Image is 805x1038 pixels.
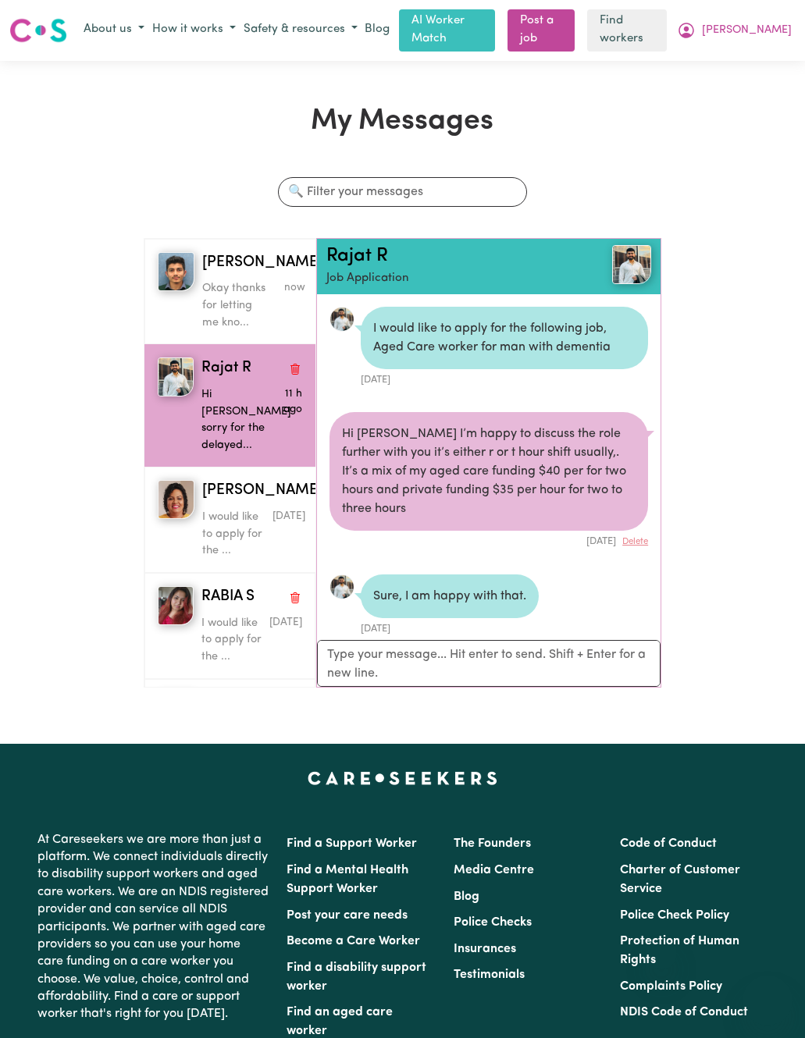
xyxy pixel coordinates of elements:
span: [PERSON_NAME] [202,252,322,275]
p: Okay thanks for letting me kno... [202,280,271,331]
button: Amit SAmit SDelete conversationI would like to apply for the ...Message sent on September 1, 2025 [144,679,315,785]
a: Police Checks [454,916,532,929]
span: [PERSON_NAME] [202,480,322,503]
p: I would like to apply for the ... [201,615,269,666]
span: Message sent on September 6, 2025 [283,389,302,414]
button: About us [80,17,148,43]
button: Delete conversation [288,359,302,379]
p: I would like to apply for the ... [202,509,271,560]
p: At Careseekers we are more than just a platform. We connect individuals directly to disability su... [37,825,269,1029]
a: Rajat R [326,247,388,265]
span: [PERSON_NAME] [702,22,792,39]
div: [DATE] [361,369,648,387]
a: Rajat R [597,245,651,284]
a: Police Check Policy [620,909,729,922]
a: View Rajat R's profile [329,574,354,599]
button: Delete [622,535,648,549]
a: Find workers [587,9,667,52]
a: NDIS Code of Conduct [620,1006,748,1018]
img: C52BB5EEE115F53607F3A47BC0BD0BF4_avatar_blob [329,574,354,599]
img: C52BB5EEE115F53607F3A47BC0BD0BF4_avatar_blob [329,307,354,332]
button: Rajat RRajat RDelete conversationHi [PERSON_NAME] sorry for the delayed...Message sent on Septemb... [144,344,315,467]
div: I would like to apply for the following job, Aged Care worker for man with dementia [361,307,648,369]
a: Find a Mental Health Support Worker [287,864,408,895]
a: The Founders [454,837,531,850]
a: Post your care needs [287,909,408,922]
a: View Rajat R's profile [329,307,354,332]
img: RABIA S [158,586,194,625]
div: [DATE] [329,531,648,549]
a: Code of Conduct [620,837,717,850]
a: Careseekers logo [9,12,67,48]
a: AI Worker Match [399,9,495,52]
input: 🔍 Filter your messages [278,177,528,207]
a: Post a job [508,9,575,52]
img: Madhav K [158,252,194,291]
a: Insurances [454,943,516,955]
span: Message sent on September 0, 2025 [284,283,305,293]
button: Ashika J[PERSON_NAME]Delete conversationI would like to apply for the ...Message sent on Septembe... [144,467,315,573]
a: Become a Care Worker [287,935,420,947]
div: Sure, I am happy with that. [361,574,539,618]
a: Blog [362,18,393,42]
span: Message sent on September 1, 2025 [269,617,302,627]
a: Find a Support Worker [287,837,417,850]
img: Ashika J [158,480,194,519]
button: How it works [148,17,240,43]
p: Hi [PERSON_NAME] sorry for the delayed... [201,386,269,453]
img: Rajat R [158,357,194,396]
a: Media Centre [454,864,534,876]
button: Delete conversation [288,587,302,607]
h1: My Messages [144,105,661,140]
a: Find an aged care worker [287,1006,393,1037]
div: [DATE] [361,618,539,636]
iframe: Button to launch messaging window [743,976,793,1026]
span: Rajat R [201,357,251,380]
div: Hi [PERSON_NAME] I’m happy to discuss the role further with you it’s either r or t hour shift usu... [329,412,648,531]
button: My Account [673,17,796,44]
p: Job Application [326,270,597,288]
span: Message sent on September 4, 2025 [272,511,305,521]
img: Careseekers logo [9,16,67,44]
span: RABIA S [201,586,255,609]
a: Testimonials [454,969,525,981]
a: Careseekers home page [308,772,497,784]
a: Find a disability support worker [287,962,426,993]
button: Safety & resources [240,17,362,43]
a: Blog [454,890,479,903]
button: RABIA SRABIA SDelete conversationI would like to apply for the ...Message sent on September 1, 2025 [144,573,315,679]
a: Protection of Human Rights [620,935,739,966]
img: View Rajat R's profile [612,245,651,284]
a: Charter of Customer Service [620,864,740,895]
a: Complaints Policy [620,980,722,993]
iframe: Close message [646,938,677,969]
button: Madhav K[PERSON_NAME]Delete conversationOkay thanks for letting me kno...Message sent on Septembe... [144,239,315,345]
